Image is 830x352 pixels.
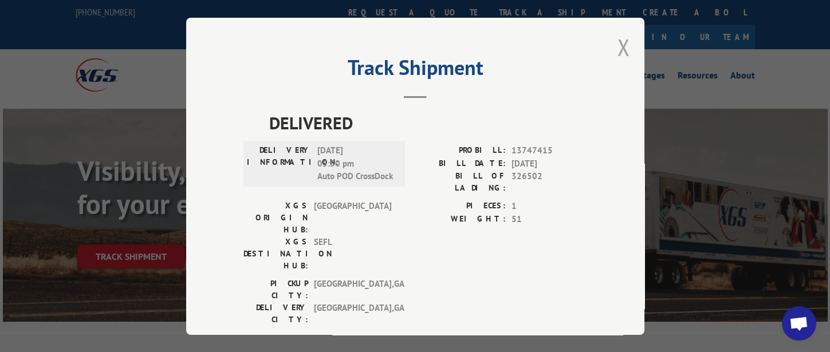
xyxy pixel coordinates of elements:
[415,170,506,194] label: BILL OF LADING:
[317,144,395,183] span: [DATE] 05:50 pm Auto POD CrossDock
[415,144,506,157] label: PROBILL:
[782,306,816,341] div: Open chat
[269,110,587,136] span: DELIVERED
[243,200,308,236] label: XGS ORIGIN HUB:
[243,60,587,81] h2: Track Shipment
[314,302,391,326] span: [GEOGRAPHIC_DATA] , GA
[415,157,506,170] label: BILL DATE:
[314,200,391,236] span: [GEOGRAPHIC_DATA]
[247,144,312,183] label: DELIVERY INFORMATION:
[243,236,308,272] label: XGS DESTINATION HUB:
[512,212,587,226] span: 51
[314,278,391,302] span: [GEOGRAPHIC_DATA] , GA
[243,302,308,326] label: DELIVERY CITY:
[415,212,506,226] label: WEIGHT:
[512,170,587,194] span: 326502
[512,144,587,157] span: 13747415
[415,200,506,213] label: PIECES:
[243,278,308,302] label: PICKUP CITY:
[617,32,630,62] button: Close modal
[314,236,391,272] span: SEFL
[512,200,587,213] span: 1
[512,157,587,170] span: [DATE]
